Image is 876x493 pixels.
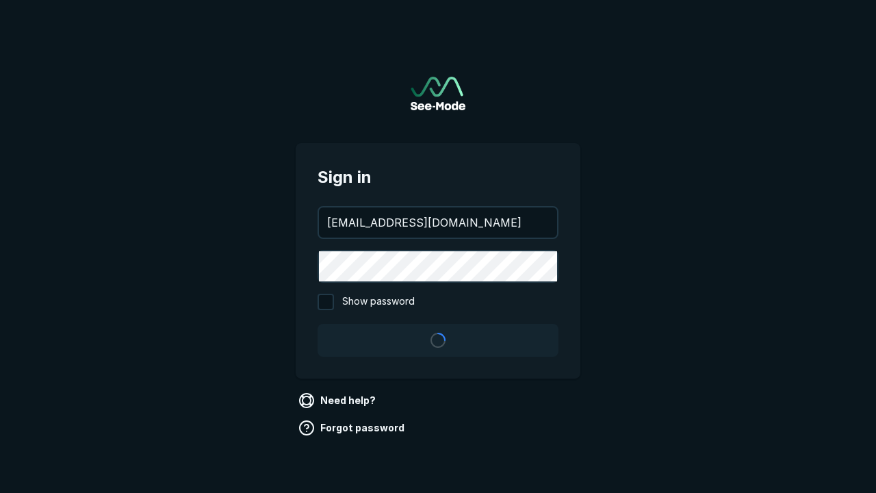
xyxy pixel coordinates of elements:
span: Sign in [318,165,558,190]
img: See-Mode Logo [411,77,465,110]
a: Need help? [296,390,381,412]
input: your@email.com [319,207,557,238]
span: Show password [342,294,415,310]
a: Go to sign in [411,77,465,110]
a: Forgot password [296,417,410,439]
